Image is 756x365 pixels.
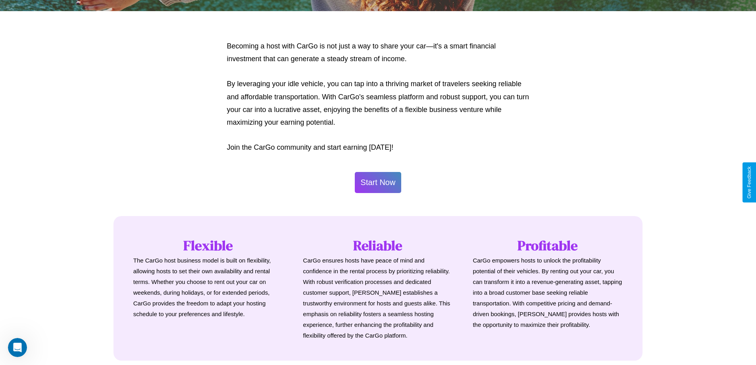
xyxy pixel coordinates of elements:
h1: Profitable [473,236,623,255]
button: Start Now [355,172,402,193]
h1: Flexible [133,236,283,255]
p: CarGo ensures hosts have peace of mind and confidence in the rental process by prioritizing relia... [303,255,453,341]
p: Join the CarGo community and start earning [DATE]! [227,141,529,154]
iframe: Intercom live chat [8,338,27,357]
div: Give Feedback [746,166,752,199]
p: The CarGo host business model is built on flexibility, allowing hosts to set their own availabili... [133,255,283,319]
p: By leveraging your idle vehicle, you can tap into a thriving market of travelers seeking reliable... [227,77,529,129]
h1: Reliable [303,236,453,255]
p: Becoming a host with CarGo is not just a way to share your car—it's a smart financial investment ... [227,40,529,66]
p: CarGo empowers hosts to unlock the profitability potential of their vehicles. By renting out your... [473,255,623,330]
